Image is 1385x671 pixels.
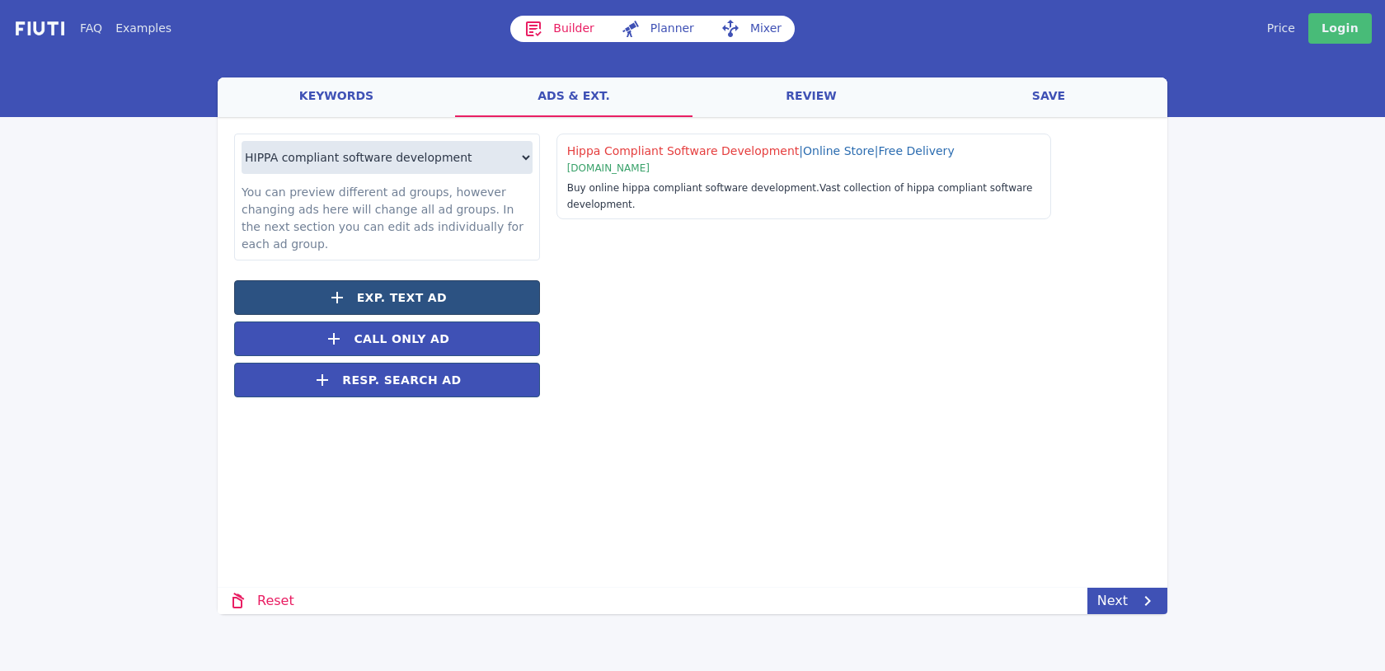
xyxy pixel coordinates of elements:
[510,16,608,42] a: Builder
[357,289,447,307] span: Exp. Text Ad
[1308,13,1372,44] a: Login
[875,144,879,157] span: |
[567,144,803,157] span: Hippa Compliant Software Development
[1087,588,1167,614] a: Next
[455,77,692,117] a: ads & ext.
[930,77,1167,117] a: save
[115,20,171,37] a: Examples
[567,162,650,174] span: [DOMAIN_NAME]
[816,182,819,194] span: .
[234,280,540,315] button: Exp. Text Ad
[80,20,102,37] a: FAQ
[567,182,819,194] span: Buy online hippa compliant software development
[234,363,540,397] button: Resp. Search Ad
[218,77,455,117] a: keywords
[218,588,304,614] a: Reset
[632,199,636,210] span: .
[354,331,449,348] span: Call Only Ad
[242,184,533,253] p: You can preview different ad groups, however changing ads here will change all ad groups. In the ...
[692,77,930,117] a: review
[13,19,67,38] img: f731f27.png
[342,372,461,389] span: Resp. Search Ad
[803,144,878,157] span: Online Store
[878,144,954,157] span: Free Delivery
[608,16,707,42] a: Planner
[234,321,540,356] button: Call Only Ad
[707,16,795,42] a: Mixer
[1267,20,1295,37] a: Price
[799,144,803,157] span: |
